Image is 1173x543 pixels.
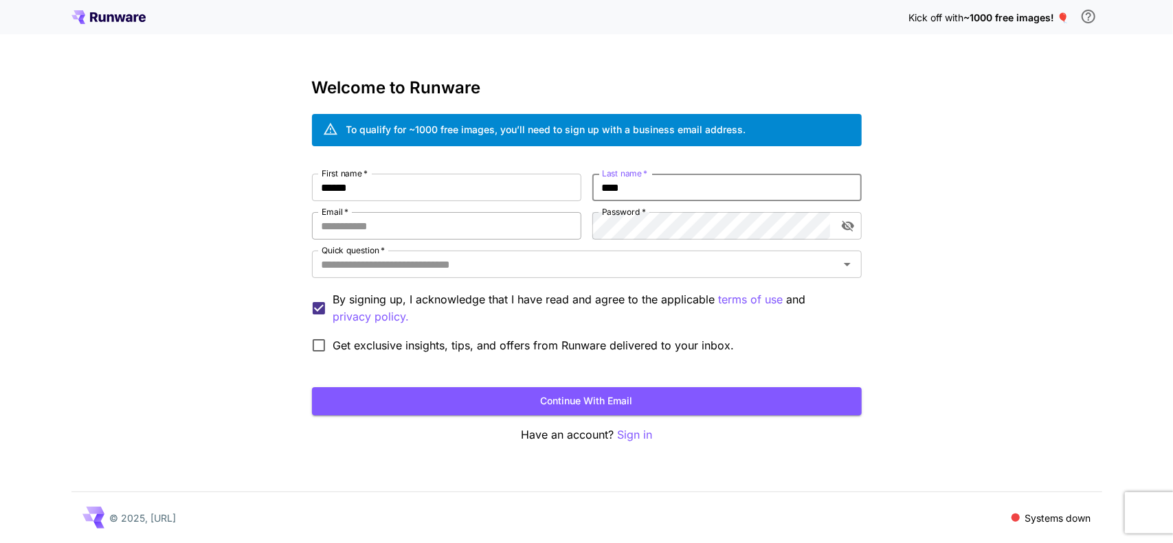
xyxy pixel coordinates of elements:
[333,291,851,325] p: By signing up, I acknowledge that I have read and agree to the applicable and
[964,12,1069,23] span: ~1000 free images! 🎈
[312,426,862,443] p: Have an account?
[836,213,860,238] button: toggle password visibility
[346,122,746,137] div: To qualify for ~1000 free images, you’ll need to sign up with a business email address.
[110,511,177,525] p: © 2025, [URL]
[602,167,647,179] label: Last name
[838,255,857,274] button: Open
[1075,3,1102,30] button: In order to qualify for free credit, you need to sign up with a business email address and click ...
[602,206,646,218] label: Password
[617,426,652,443] button: Sign in
[322,206,348,218] label: Email
[909,12,964,23] span: Kick off with
[312,78,862,97] h3: Welcome to Runware
[1025,511,1091,525] p: Systems down
[333,308,410,325] button: By signing up, I acknowledge that I have read and agree to the applicable terms of use and
[322,244,385,256] label: Quick question
[719,291,783,308] p: terms of use
[312,387,862,415] button: Continue with email
[322,167,368,179] label: First name
[333,337,735,354] span: Get exclusive insights, tips, and offers from Runware delivered to your inbox.
[333,308,410,325] p: privacy policy.
[719,291,783,308] button: By signing up, I acknowledge that I have read and agree to the applicable and privacy policy.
